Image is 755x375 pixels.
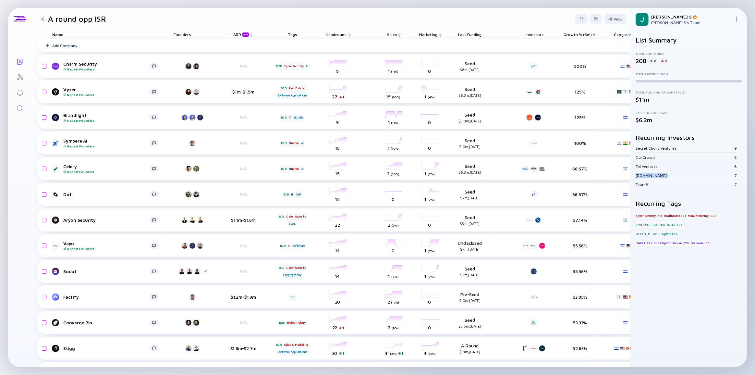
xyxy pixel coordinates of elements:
[636,111,742,115] div: Latest Round (Avg.)
[559,192,601,197] div: 66.67%
[449,247,491,251] div: $7m, [DATE]
[735,182,737,187] div: 7
[278,264,285,271] div: B2B
[288,166,300,172] div: Finance
[449,170,491,174] div: $6.3m, [DATE]
[449,343,491,354] div: A-Round
[8,53,32,69] a: Lists
[449,163,491,174] div: Seed
[63,144,150,148] div: Repeat Founders
[449,93,491,97] div: $6.3m, [DATE]
[636,146,734,151] div: Secret Chord Ventures
[626,244,631,247] img: United States Flag
[449,292,491,303] div: Pre-Seed
[559,269,601,274] div: 55.56%
[449,112,491,123] div: Seed
[277,92,308,99] div: Software Applications
[242,32,249,37] div: beta
[63,164,150,174] div: Celery
[559,294,601,300] div: 53.85%
[614,347,619,350] img: Israel Flag
[559,217,601,223] div: 57.14%
[280,85,287,91] div: B2B
[63,247,150,251] div: Repeat Founders
[651,14,732,19] div: [PERSON_NAME] S
[326,32,347,37] span: Headcount
[293,114,305,121] div: BigData
[300,166,305,172] div: AI
[636,52,742,56] div: Total Companies
[664,212,687,219] div: Healthcare (36)
[286,264,307,271] div: Cyber Security
[636,13,649,26] img: Jon Profile Picture
[275,341,282,348] div: B2B
[559,243,601,248] div: 55.56%
[623,270,628,273] img: Israel Flag
[559,166,601,171] div: 66.67%
[52,241,164,251] a: VayuRepeat Founders
[449,144,491,149] div: $10m, [DATE]
[623,167,628,170] img: Israel Flag
[617,90,622,94] img: Bangladesh Flag
[651,20,732,25] div: [PERSON_NAME] S's Team
[222,345,264,351] div: $1.8m-$2.7m
[283,191,289,198] div: B2B
[274,30,311,39] div: Tags
[520,30,549,39] div: Investors
[636,155,734,160] div: OurCrowd
[52,191,164,198] a: Doti
[222,89,264,94] div: $1m-$1.5m
[288,220,296,227] div: SaaS
[63,192,150,197] div: Doti
[63,269,150,274] div: Sodot
[623,142,628,145] img: India Flag
[63,119,150,122] div: Repeat Founders
[636,212,663,219] div: Cyber Security (41)
[559,115,601,120] div: 125%
[63,217,150,223] div: Aryon Security
[222,269,264,274] div: N/A
[649,58,657,64] div: 0
[636,164,734,169] div: Tal Ventures
[449,215,491,226] div: Seed
[290,191,294,198] div: IT
[52,61,164,71] a: Charm SecurityRepeat Founders
[295,191,302,198] div: NLP
[623,116,628,119] img: Israel Flag
[52,138,164,148] a: Sympera AIRepeat Founders
[300,140,305,146] div: AI
[604,14,627,24] button: View
[289,294,296,300] div: B2B
[52,43,77,48] div: Add Company
[449,119,491,123] div: $5.8m, [DATE]
[52,293,164,301] a: Factify
[636,57,646,64] div: 208
[449,266,491,277] div: Seed
[419,32,438,37] span: Marketing
[63,87,150,97] div: Vyzer
[458,32,481,37] span: Last Funding
[222,243,264,248] div: N/A
[623,90,628,94] img: Israel Flag
[636,221,651,228] div: B2B (205)
[559,89,601,94] div: 125%
[63,67,150,71] div: Repeat Founders
[222,217,264,223] div: $1.1m-$1.6m
[174,30,213,39] div: Founders
[734,17,739,22] img: Menu
[222,166,264,171] div: N/A
[449,240,491,251] div: Undisclosed
[52,87,164,97] a: VyzerRepeat Founders
[47,30,164,39] div: Name
[620,347,625,350] img: United States Flag
[623,295,628,299] img: United States Flag
[222,141,264,145] div: N/A
[623,321,628,324] img: Israel Flag
[63,112,150,122] div: Brandlight
[626,65,631,68] img: United States Flag
[559,63,601,69] div: 200%
[387,32,397,37] span: Sales
[636,72,742,76] div: Status Distribution
[288,85,305,91] div: Real Estate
